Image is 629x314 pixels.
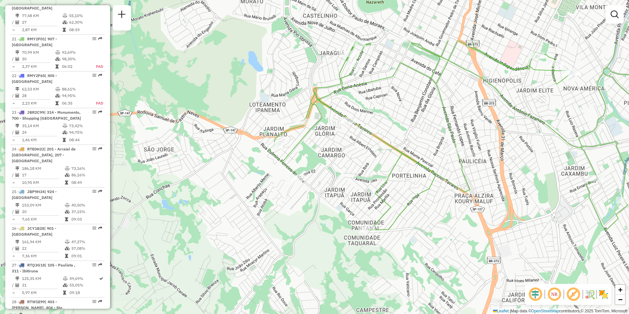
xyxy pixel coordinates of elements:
i: Tempo total em rota [65,217,68,221]
span: + [618,285,622,294]
i: % de utilização do peso [55,50,60,54]
i: Distância Total [15,14,19,18]
td: / [12,56,15,62]
td: 92,69% [62,49,89,56]
span: | 901 - [GEOGRAPHIC_DATA] [12,226,56,237]
em: Rota exportada [98,147,102,151]
a: Zoom out [615,295,625,304]
td: 88,61% [62,86,89,92]
i: % de utilização da cubagem [63,130,67,134]
i: % de utilização da cubagem [55,94,60,98]
i: % de utilização do peso [65,167,70,170]
span: Exibir rótulo [565,286,581,302]
span: 21 - [12,36,57,47]
td: 73,16% [71,165,102,172]
td: 08:49 [71,179,102,186]
span: RTE0H22 [27,147,44,151]
td: 24 [22,129,62,136]
em: Opções [92,110,96,114]
i: % de utilização da cubagem [65,210,70,214]
span: 25 - [12,189,57,200]
td: 70,99 KM [22,49,55,56]
td: 94,75% [69,129,102,136]
i: Distância Total [15,87,19,91]
td: 17 [22,172,65,178]
em: Opções [92,189,96,193]
em: Rota exportada [98,226,102,230]
span: | 405 - [GEOGRAPHIC_DATA] [12,73,57,84]
td: 57,08% [71,245,102,252]
td: 7,65 KM [22,216,65,223]
td: 98,30% [62,56,89,62]
i: Tempo total em rota [63,138,66,142]
span: Ocultar deslocamento [527,286,543,302]
a: Nova sessão e pesquisa [115,8,128,23]
em: Opções [92,37,96,41]
td: 28 [22,92,55,99]
i: Total de Atividades [15,130,19,134]
span: JBR2C99 [27,110,44,115]
td: = [12,137,15,143]
i: % de utilização da cubagem [63,283,68,287]
em: Opções [92,147,96,151]
i: % de utilização do peso [63,277,68,281]
i: Distância Total [15,240,19,244]
td: 94,95% [62,92,89,99]
td: 09:01 [71,253,102,259]
td: 161,94 KM [22,239,65,245]
i: Total de Atividades [15,246,19,250]
i: Tempo total em rota [65,254,68,258]
i: Distância Total [15,167,19,170]
span: | 907 - [GEOGRAPHIC_DATA] [12,36,57,47]
td: 49,69% [69,275,99,282]
span: 24 - [12,147,76,163]
td: = [12,289,15,296]
span: | 314 - Monumento, 700 - Shopping [GEOGRAPHIC_DATA] [12,110,81,121]
i: % de utilização da cubagem [65,173,70,177]
a: OpenStreetMap [531,309,559,313]
td: = [12,100,15,107]
em: Opções [92,263,96,267]
i: Tempo total em rota [63,291,66,295]
td: = [12,179,15,186]
td: / [12,92,15,99]
td: 20 [22,208,65,215]
td: / [12,129,15,136]
em: Rota exportada [98,300,102,304]
td: / [12,19,15,26]
em: Opções [92,226,96,230]
div: Map data © contributors,© 2025 TomTom, Microsoft [491,308,629,314]
i: Distância Total [15,277,19,281]
td: 22 [22,245,65,252]
td: / [12,172,15,178]
span: Ocultar NR [546,286,562,302]
i: Tempo total em rota [63,28,66,32]
td: 06:35 [62,100,89,107]
i: % de utilização da cubagem [55,57,60,61]
em: Rota exportada [98,110,102,114]
span: JBP9H34 [27,189,45,194]
td: FAD [89,63,104,70]
em: Rota exportada [98,263,102,267]
td: 86,16% [71,172,102,178]
td: 1,46 KM [22,137,62,143]
td: 47,27% [71,239,102,245]
i: Total de Atividades [15,283,19,287]
td: 73,42% [69,123,102,129]
i: Distância Total [15,50,19,54]
td: 55,05% [69,282,99,288]
span: − [618,295,622,304]
i: Total de Atividades [15,94,19,98]
td: = [12,253,15,259]
a: Exibir filtros [608,8,621,21]
td: 5,97 KM [22,289,63,296]
td: 08:44 [69,137,102,143]
td: 21 [22,282,63,288]
span: | 105 - Paulista , 311 - Ibitiruna [12,263,75,273]
td: 37,15% [71,208,102,215]
td: 08:59 [69,27,102,33]
i: % de utilização da cubagem [63,20,67,24]
td: 09:03 [71,216,102,223]
td: 62,53 KM [22,86,55,92]
em: Opções [92,300,96,304]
